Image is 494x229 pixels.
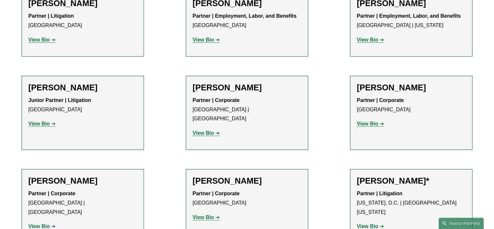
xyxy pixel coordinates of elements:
strong: View Bio [357,37,378,42]
strong: Partner | Employment, Labor, and Benefits [193,13,297,19]
p: [GEOGRAPHIC_DATA] | [GEOGRAPHIC_DATA] [28,189,137,217]
h2: [PERSON_NAME] [357,83,466,93]
p: [GEOGRAPHIC_DATA] [193,189,301,208]
strong: Partner | Employment, Labor, and Benefits [357,13,461,19]
a: View Bio [357,37,384,42]
strong: View Bio [357,224,378,229]
p: [GEOGRAPHIC_DATA] | [GEOGRAPHIC_DATA] [193,96,301,124]
strong: Partner | Corporate [193,97,240,103]
a: View Bio [357,224,384,229]
a: View Bio [28,37,55,42]
strong: View Bio [357,121,378,126]
strong: View Bio [28,224,50,229]
p: [US_STATE], D.C. | [GEOGRAPHIC_DATA][US_STATE] [357,189,466,217]
h2: [PERSON_NAME] [193,176,301,186]
strong: Partner | Corporate [28,191,75,196]
strong: View Bio [193,37,214,42]
strong: Partner | Litigation [28,13,74,19]
strong: Junior Partner | Litigation [28,97,91,103]
a: View Bio [193,130,220,136]
p: [GEOGRAPHIC_DATA] [28,96,137,114]
a: Search this site [439,218,484,229]
a: View Bio [193,37,220,42]
h2: [PERSON_NAME] [193,83,301,93]
strong: Partner | Corporate [357,97,404,103]
h2: [PERSON_NAME] [28,176,137,186]
a: View Bio [193,215,220,220]
a: View Bio [357,121,384,126]
a: View Bio [28,224,55,229]
strong: Partner | Litigation [357,191,402,196]
p: [GEOGRAPHIC_DATA] [28,12,137,30]
strong: View Bio [28,121,50,126]
h2: [PERSON_NAME]* [357,176,466,186]
p: [GEOGRAPHIC_DATA] [193,12,301,30]
a: View Bio [28,121,55,126]
strong: View Bio [193,215,214,220]
strong: Partner | Corporate [193,191,240,196]
h2: [PERSON_NAME] [28,83,137,93]
strong: View Bio [193,130,214,136]
p: [GEOGRAPHIC_DATA] [357,96,466,114]
strong: View Bio [28,37,50,42]
p: [GEOGRAPHIC_DATA] | [US_STATE] [357,12,466,30]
